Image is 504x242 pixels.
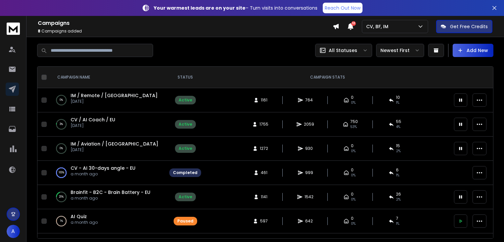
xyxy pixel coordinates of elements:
[173,170,197,175] div: Completed
[305,146,313,151] span: 930
[396,167,399,173] span: 6
[366,23,391,30] p: CV, BF, IM
[351,100,356,105] span: 0%
[71,189,150,196] a: Brainfit - B2C - Brain Battery - EU
[436,20,492,33] button: Get Free Credits
[59,169,64,176] p: 100 %
[7,23,20,35] img: logo
[49,137,165,161] td: 0%IM / Aviation / [GEOGRAPHIC_DATA][DATE]
[351,197,356,202] span: 0%
[49,209,165,233] td: 1%AI Quiza month ago
[71,141,158,147] a: IM / Aviation / [GEOGRAPHIC_DATA]
[350,124,357,130] span: 53 %
[396,192,401,197] span: 26
[260,218,268,224] span: 597
[396,221,399,226] span: 1 %
[305,194,313,200] span: 1542
[396,173,399,178] span: 1 %
[71,165,136,171] a: CV - AI 30-days angle - EU
[453,44,493,57] button: Add New
[60,121,63,128] p: 3 %
[59,194,64,200] p: 20 %
[304,122,314,127] span: 2059
[350,119,358,124] span: 750
[325,5,361,11] p: Reach Out Now
[351,221,356,226] span: 0%
[179,146,192,151] div: Active
[305,97,313,103] span: 764
[261,97,267,103] span: 1161
[351,216,354,221] span: 0
[177,218,194,224] div: Paused
[38,29,333,34] p: Campaigns added
[351,149,356,154] span: 0%
[396,100,399,105] span: 1 %
[396,149,401,154] span: 2 %
[261,194,267,200] span: 1141
[7,225,20,238] button: A
[71,171,136,177] p: a month ago
[323,3,363,13] a: Reach Out Now
[49,67,165,88] th: CAMPAIGN NAME
[351,95,354,100] span: 0
[376,44,424,57] button: Newest First
[179,122,192,127] div: Active
[450,23,488,30] p: Get Free Credits
[49,88,165,112] td: 0%IM / Remote / [GEOGRAPHIC_DATA][DATE]
[396,143,400,149] span: 15
[71,116,115,123] a: CV / AI Coach / EU
[71,123,115,128] p: [DATE]
[305,218,313,224] span: 642
[71,147,158,152] p: [DATE]
[351,167,354,173] span: 0
[396,216,398,221] span: 7
[396,197,401,202] span: 2 %
[71,196,150,201] p: a month ago
[71,92,158,99] a: IM / Remote / [GEOGRAPHIC_DATA]
[49,185,165,209] td: 20%Brainfit - B2C - Brain Battery - EUa month ago
[260,146,268,151] span: 1272
[351,143,354,149] span: 0
[329,47,357,54] p: All Statuses
[154,5,246,11] strong: Your warmest leads are on your site
[179,194,192,200] div: Active
[179,97,192,103] div: Active
[60,145,63,152] p: 0 %
[351,21,356,26] span: 10
[305,170,313,175] span: 999
[259,122,268,127] span: 1755
[396,124,400,130] span: 4 %
[49,112,165,137] td: 3%CV / AI Coach / EU[DATE]
[38,28,40,34] span: 8
[71,220,98,225] p: a month ago
[261,170,267,175] span: 461
[351,173,356,178] span: 0%
[351,192,354,197] span: 0
[205,67,450,88] th: CAMPAIGN STATS
[49,161,165,185] td: 100%CV - AI 30-days angle - EUa month ago
[38,19,333,27] h1: Campaigns
[396,95,400,100] span: 10
[396,119,401,124] span: 55
[71,213,87,220] a: AI Quiz
[60,97,63,103] p: 0 %
[71,99,158,104] p: [DATE]
[154,5,317,11] p: – Turn visits into conversations
[60,218,63,224] p: 1 %
[165,67,205,88] th: STATUS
